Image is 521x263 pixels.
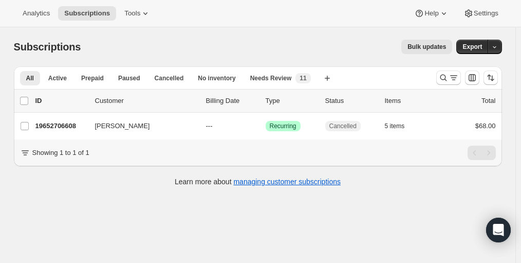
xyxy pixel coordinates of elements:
[325,96,377,106] p: Status
[89,118,192,134] button: [PERSON_NAME]
[270,122,296,130] span: Recurring
[385,119,416,133] button: 5 items
[35,96,87,106] p: ID
[95,121,150,131] span: [PERSON_NAME]
[408,6,455,21] button: Help
[407,43,446,51] span: Bulk updates
[124,9,140,17] span: Tools
[48,74,67,82] span: Active
[465,71,479,85] button: Customize table column order and visibility
[456,40,488,54] button: Export
[329,122,357,130] span: Cancelled
[23,9,50,17] span: Analytics
[250,74,292,82] span: Needs Review
[95,96,198,106] p: Customer
[481,96,495,106] p: Total
[118,74,140,82] span: Paused
[81,74,104,82] span: Prepaid
[462,43,482,51] span: Export
[424,9,438,17] span: Help
[474,9,498,17] span: Settings
[206,122,213,130] span: ---
[300,74,306,82] span: 11
[486,218,511,242] div: Open Intercom Messenger
[58,6,116,21] button: Subscriptions
[457,6,505,21] button: Settings
[385,122,405,130] span: 5 items
[35,119,496,133] div: 19652706608[PERSON_NAME]---SuccessRecurringCancelled5 items$68.00
[475,122,496,130] span: $68.00
[401,40,452,54] button: Bulk updates
[233,178,341,186] a: managing customer subscriptions
[175,177,341,187] p: Learn more about
[206,96,257,106] p: Billing Date
[35,96,496,106] div: IDCustomerBilling DateTypeStatusItemsTotal
[64,9,110,17] span: Subscriptions
[155,74,184,82] span: Cancelled
[319,71,336,85] button: Create new view
[32,148,89,158] p: Showing 1 to 1 of 1
[483,71,498,85] button: Sort the results
[26,74,34,82] span: All
[436,71,461,85] button: Search and filter results
[35,121,87,131] p: 19652706608
[385,96,436,106] div: Items
[14,41,81,52] span: Subscriptions
[16,6,56,21] button: Analytics
[198,74,235,82] span: No inventory
[118,6,157,21] button: Tools
[468,146,496,160] nav: Pagination
[266,96,317,106] div: Type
